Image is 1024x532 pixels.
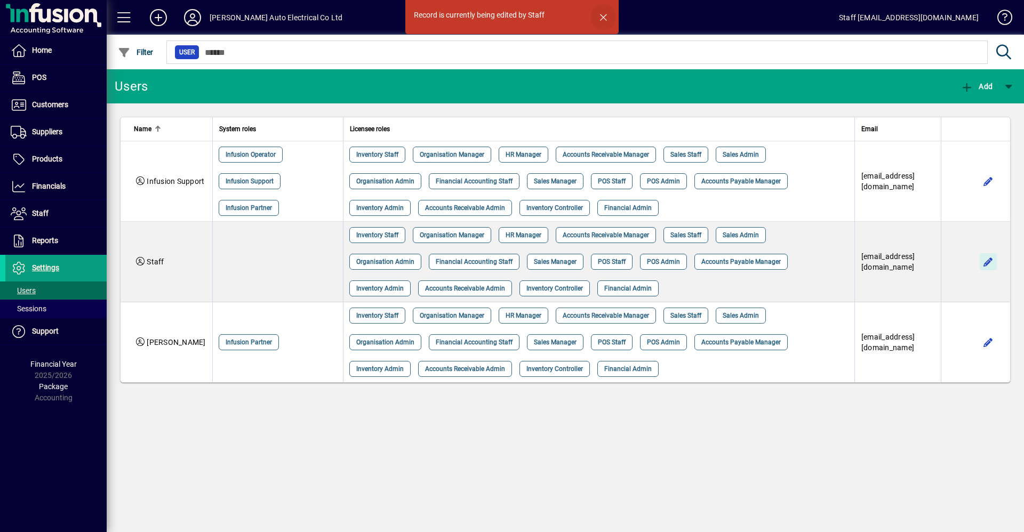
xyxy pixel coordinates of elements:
span: [EMAIL_ADDRESS][DOMAIN_NAME] [861,172,915,191]
span: Inventory Admin [356,364,404,374]
a: Home [5,37,107,64]
span: Sessions [11,304,46,313]
span: Package [39,382,68,391]
span: Add [961,82,993,91]
span: Staff [147,257,164,266]
span: [EMAIL_ADDRESS][DOMAIN_NAME] [861,333,915,352]
span: Financial Accounting Staff [436,256,513,267]
span: Accounts Receivable Manager [563,230,649,240]
span: Infusion Support [226,176,274,187]
a: Sessions [5,300,107,318]
a: Support [5,318,107,345]
span: Accounts Payable Manager [701,176,781,187]
span: [PERSON_NAME] [147,338,205,346]
span: Suppliers [32,127,62,136]
span: Sales Staff [670,149,701,160]
span: Sales Admin [723,230,759,240]
span: Accounts Receivable Manager [563,149,649,160]
span: Infusion Support [147,177,204,186]
span: Email [861,123,878,135]
span: Settings [32,263,59,272]
span: Products [32,155,62,163]
span: Financial Admin [604,203,652,213]
span: Sales Manager [534,337,577,348]
span: Organisation Manager [420,310,484,321]
span: Sales Admin [723,310,759,321]
div: [PERSON_NAME] Auto Electrical Co Ltd [210,9,342,26]
span: Support [32,327,59,335]
button: Add [141,8,175,27]
span: Filter [118,48,154,57]
span: Customers [32,100,68,109]
span: Accounts Receivable Admin [425,283,505,294]
span: Organisation Manager [420,230,484,240]
span: Inventory Staff [356,310,398,321]
span: Financial Accounting Staff [436,337,513,348]
a: Customers [5,92,107,118]
span: Inventory Controller [526,364,583,374]
button: Add [958,77,995,96]
span: Sales Admin [723,149,759,160]
span: Infusion Partner [226,203,272,213]
span: Reports [32,236,58,245]
button: Edit [980,253,997,270]
button: Edit [980,173,997,190]
span: Financials [32,182,66,190]
span: POS Staff [598,256,626,267]
span: Name [134,123,151,135]
span: Accounts Receivable Admin [425,203,505,213]
span: POS Admin [647,256,680,267]
span: Inventory Controller [526,203,583,213]
span: POS [32,73,46,82]
a: Financials [5,173,107,200]
span: Organisation Admin [356,337,414,348]
span: Accounts Receivable Admin [425,364,505,374]
span: HR Manager [506,230,541,240]
span: Infusion Partner [226,337,272,348]
span: Accounts Payable Manager [701,337,781,348]
span: Accounts Receivable Manager [563,310,649,321]
span: Sales Manager [534,256,577,267]
div: Staff [EMAIL_ADDRESS][DOMAIN_NAME] [839,9,979,26]
a: POS [5,65,107,91]
span: POS Admin [647,176,680,187]
span: POS Admin [647,337,680,348]
span: Inventory Admin [356,283,404,294]
button: Filter [115,43,156,62]
span: Staff [32,209,49,217]
span: Sales Manager [534,176,577,187]
button: Profile [175,8,210,27]
span: Accounts Payable Manager [701,256,781,267]
a: Suppliers [5,119,107,146]
span: Inventory Staff [356,230,398,240]
span: Sales Staff [670,230,701,240]
span: POS Staff [598,337,626,348]
button: Edit [980,334,997,351]
span: POS Staff [598,176,626,187]
span: HR Manager [506,310,541,321]
span: Inventory Admin [356,203,404,213]
span: Financial Accounting Staff [436,176,513,187]
span: User [179,47,195,58]
span: [EMAIL_ADDRESS][DOMAIN_NAME] [861,252,915,271]
span: Financial Admin [604,283,652,294]
a: Products [5,146,107,173]
div: Name [134,123,206,135]
span: Financial Year [30,360,77,368]
span: Sales Staff [670,310,701,321]
a: Reports [5,228,107,254]
a: Knowledge Base [989,2,1011,37]
span: Organisation Manager [420,149,484,160]
a: Staff [5,200,107,227]
span: Inventory Staff [356,149,398,160]
span: Inventory Controller [526,283,583,294]
a: Users [5,281,107,300]
span: Organisation Admin [356,176,414,187]
span: Licensee roles [350,123,390,135]
span: Financial Admin [604,364,652,374]
span: Home [32,46,52,54]
div: Users [115,78,160,95]
span: System roles [219,123,256,135]
span: Users [11,286,36,295]
span: HR Manager [506,149,541,160]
